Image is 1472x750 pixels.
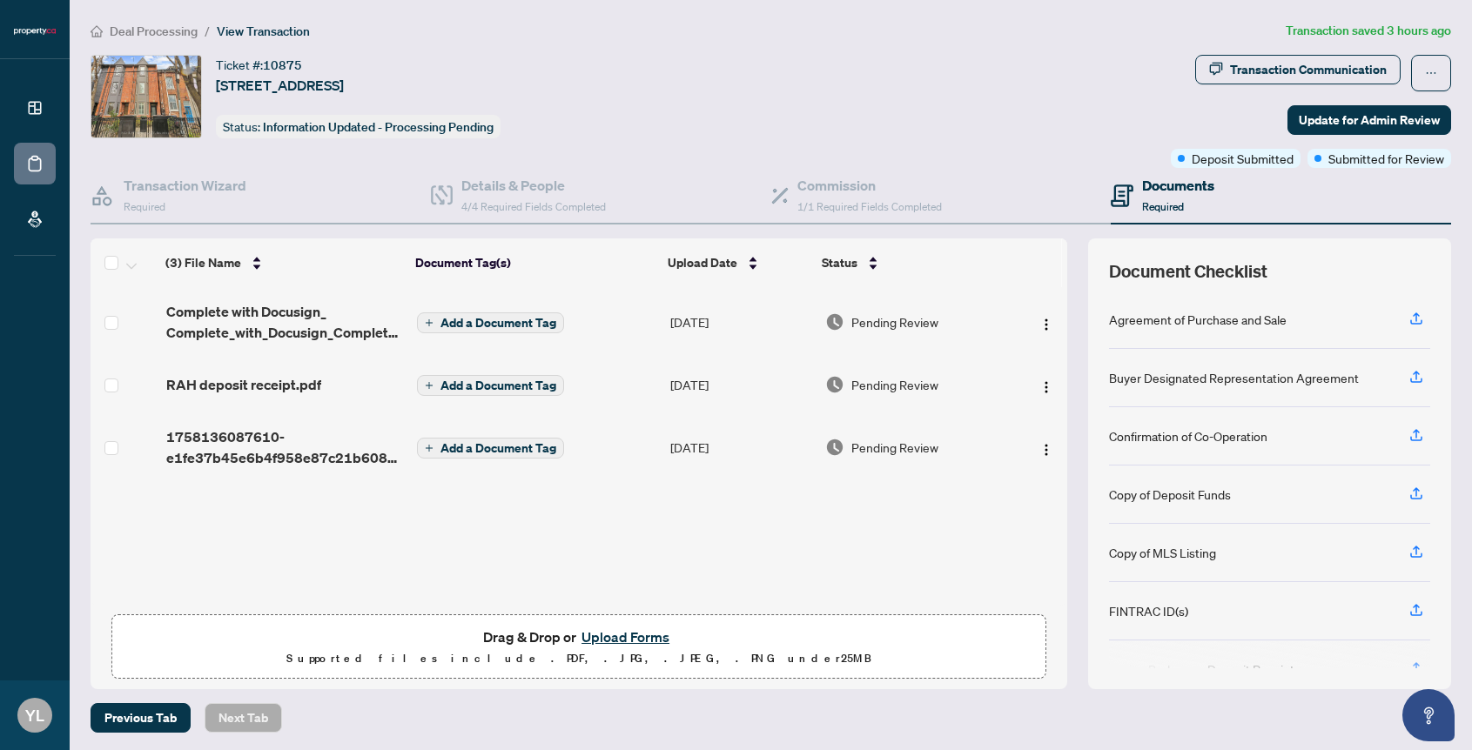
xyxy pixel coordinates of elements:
img: IMG-C12310796_1.jpg [91,56,201,137]
img: Document Status [825,375,844,394]
span: plus [425,444,434,452]
span: Update for Admin Review [1299,106,1440,134]
button: Logo [1032,371,1060,398]
button: Add a Document Tag [417,312,564,333]
h4: Transaction Wizard [124,175,246,196]
span: Submitted for Review [1328,149,1444,168]
span: Information Updated - Processing Pending [263,119,494,135]
button: Upload Forms [576,626,675,648]
span: Add a Document Tag [440,317,556,329]
button: Previous Tab [91,703,191,733]
span: Status [822,253,857,272]
span: [STREET_ADDRESS] [216,75,344,96]
span: 1/1 Required Fields Completed [797,200,942,213]
div: FINTRAC ID(s) [1109,601,1188,620]
span: 4/4 Required Fields Completed [461,200,606,213]
li: / [205,21,210,41]
span: Deposit Submitted [1192,149,1294,168]
span: Drag & Drop orUpload FormsSupported files include .PDF, .JPG, .JPEG, .PNG under25MB [112,615,1045,680]
span: Required [124,200,165,213]
span: Complete with Docusign_ Complete_with_Docusign_Complete_with_Docusig-13 2.pdf [166,301,403,343]
span: Add a Document Tag [440,379,556,392]
button: Add a Document Tag [417,437,564,459]
div: Agreement of Purchase and Sale [1109,310,1287,329]
th: (3) File Name [158,238,408,287]
span: 1758136087610-e1fe37b45e6b4f958e87c21b60886153.jpeg [166,426,403,468]
div: Confirmation of Co-Operation [1109,426,1267,445]
img: Document Status [825,438,844,457]
img: Logo [1039,380,1053,394]
button: Add a Document Tag [417,311,564,334]
div: Copy of Deposit Funds [1109,485,1231,504]
td: [DATE] [663,287,818,357]
span: ellipsis [1425,67,1437,79]
span: Document Checklist [1109,259,1267,284]
button: Update for Admin Review [1287,105,1451,135]
img: Logo [1039,443,1053,457]
span: plus [425,381,434,390]
th: Status [815,238,1008,287]
span: Pending Review [851,375,938,394]
button: Open asap [1402,689,1455,741]
div: Ticket #: [216,55,302,75]
span: View Transaction [217,23,310,39]
span: Pending Review [851,438,938,457]
td: [DATE] [663,412,818,482]
span: YL [25,703,44,727]
span: 10875 [263,57,302,73]
span: Pending Review [851,312,938,331]
span: (3) File Name [165,253,241,272]
button: Next Tab [205,703,282,733]
img: Document Status [825,312,844,331]
td: [DATE] [663,357,818,412]
img: logo [14,26,56,37]
th: Document Tag(s) [408,238,661,287]
span: Add a Document Tag [440,442,556,454]
p: Supported files include .PDF, .JPG, .JPEG, .PNG under 25 MB [123,648,1035,669]
span: Previous Tab [104,704,177,732]
div: Status: [216,115,501,138]
button: Logo [1032,433,1060,461]
button: Add a Document Tag [417,374,564,397]
span: Drag & Drop or [483,626,675,648]
span: Required [1142,200,1184,213]
th: Upload Date [661,238,815,287]
span: home [91,25,103,37]
span: Upload Date [668,253,737,272]
button: Transaction Communication [1195,55,1401,84]
h4: Details & People [461,175,606,196]
div: Buyer Designated Representation Agreement [1109,368,1359,387]
h4: Documents [1142,175,1214,196]
div: Copy of MLS Listing [1109,543,1216,562]
button: Add a Document Tag [417,438,564,459]
button: Add a Document Tag [417,375,564,396]
span: Deal Processing [110,23,198,39]
img: Logo [1039,318,1053,331]
article: Transaction saved 3 hours ago [1286,21,1451,41]
span: plus [425,318,434,327]
span: RAH deposit receipt.pdf [166,374,321,395]
button: Logo [1032,308,1060,336]
div: Transaction Communication [1230,56,1387,84]
h4: Commission [797,175,942,196]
